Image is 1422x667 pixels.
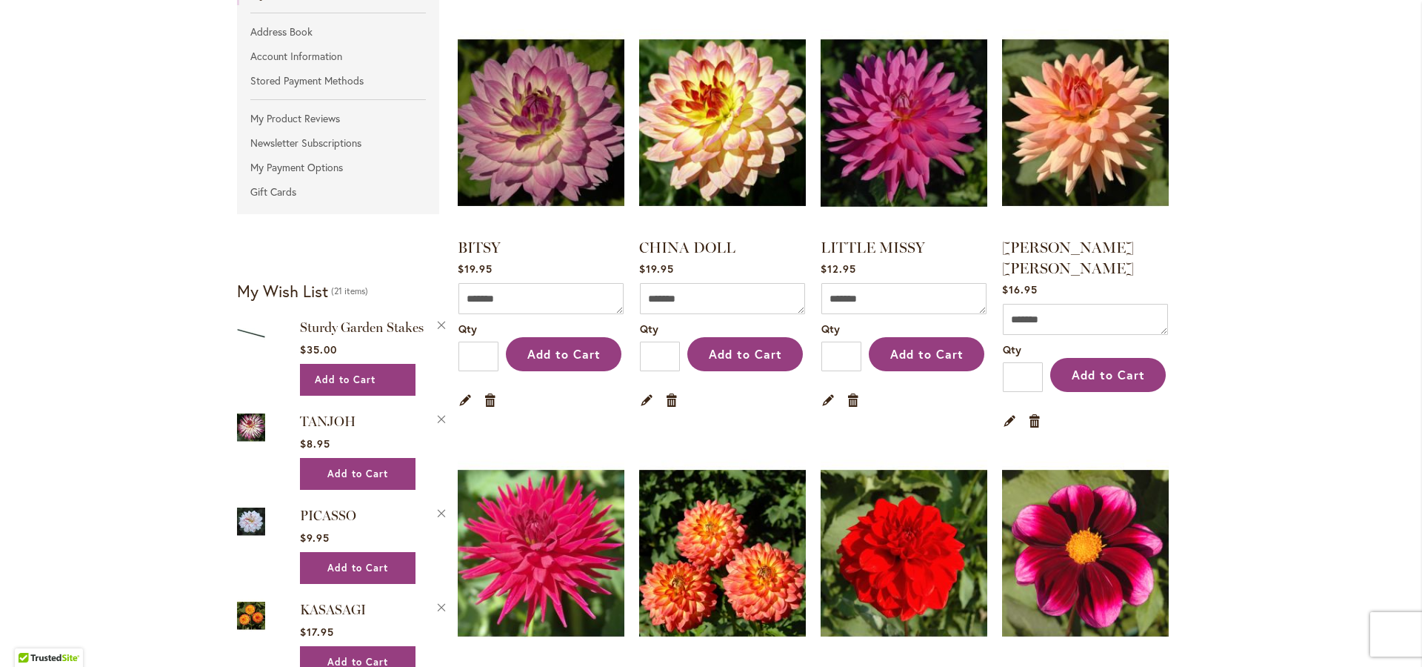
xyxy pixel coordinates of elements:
span: $8.95 [300,437,330,451]
img: TANJOH [237,411,265,444]
a: TANJOH [300,414,355,430]
button: Add to Cart [1050,358,1166,392]
a: Address Book [237,21,439,43]
a: HALF PINT [639,449,806,660]
a: Sturdy Garden Stakes [300,319,424,336]
a: Mary Jo [1002,19,1169,230]
span: Qty [640,322,658,336]
img: Sturdy Garden Stakes [237,316,265,350]
a: BITSY [458,239,501,256]
a: MATILDA HUSTON [458,449,624,660]
span: Add to Cart [709,346,782,362]
img: MATILDA HUSTON [458,449,624,657]
button: Add to Cart [869,337,984,371]
button: Add to Cart [506,337,621,371]
img: BORDER CHOICE [821,449,987,657]
a: My Payment Options [237,156,439,179]
span: Add to Cart [327,562,388,574]
a: Add to Cart [300,364,415,396]
span: Add to Cart [890,346,964,362]
img: Mary Jo [1002,19,1169,227]
a: PICASSO [300,508,356,524]
img: PICASSO [237,505,265,538]
a: Gift Cards [237,181,439,203]
span: $16.95 [1002,282,1038,296]
a: KASASAGI [237,599,265,635]
a: [PERSON_NAME] [PERSON_NAME] [1002,239,1134,277]
img: BITSY [458,19,624,227]
button: Add to Cart [300,458,415,490]
span: Add to Cart [527,346,601,362]
button: Add to Cart [300,552,415,584]
a: KASASAGI [300,602,366,618]
span: $19.95 [639,262,674,276]
span: $19.95 [458,262,493,276]
span: $17.95 [300,625,334,639]
img: CHINA DOLL [639,19,806,227]
a: BORDER CHOICE [821,449,987,660]
a: PICASSO [237,505,265,541]
a: My Product Reviews [237,107,439,130]
button: Add to Cart [687,337,803,371]
iframe: Launch Accessibility Center [11,614,53,656]
a: Stored Payment Methods [237,70,439,92]
img: HALF PINT [639,449,806,657]
span: Add to Cart [315,374,375,386]
strong: My Wish List [237,280,328,302]
a: LITTLE MISSY [821,19,987,230]
span: Qty [1003,342,1021,356]
img: KASASAGI [237,599,265,632]
a: CHINA DOLL [639,239,735,256]
a: LITTLE MISSY [821,239,925,256]
span: $9.95 [300,531,330,545]
a: BITSY [458,19,624,230]
span: Add to Cart [1072,367,1145,382]
span: $35.00 [300,342,337,356]
a: Account Information [237,45,439,67]
a: Sturdy Garden Stakes [237,316,265,353]
a: Newsletter Subscriptions [237,132,439,154]
span: Qty [458,322,477,336]
img: BASHFUL [1002,449,1169,657]
span: Add to Cart [327,468,388,480]
a: BASHFUL [1002,449,1169,660]
span: $12.95 [821,262,856,276]
span: 21 items [331,285,368,296]
img: LITTLE MISSY [821,19,987,227]
a: TANJOH [237,411,265,447]
span: Qty [821,322,840,336]
a: CHINA DOLL [639,19,806,230]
